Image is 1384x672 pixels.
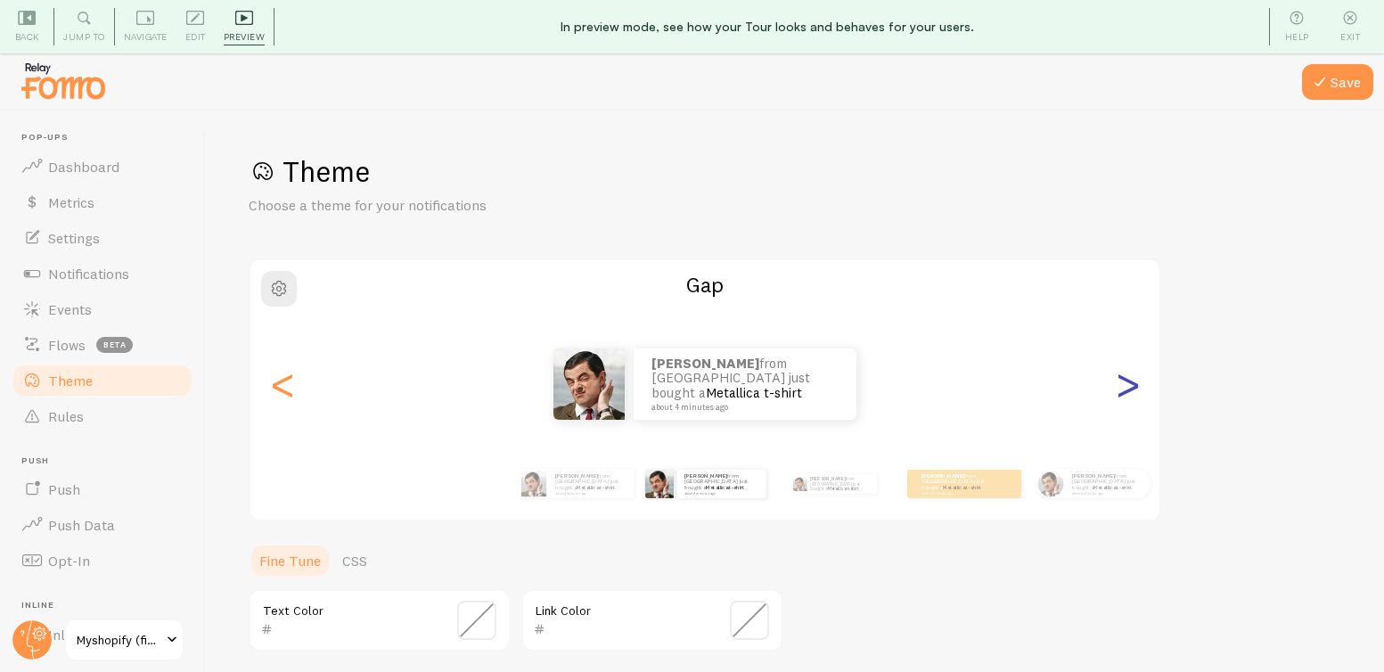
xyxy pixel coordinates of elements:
p: from [GEOGRAPHIC_DATA] just bought a [1072,472,1143,495]
a: Dashboard [11,149,194,184]
strong: [PERSON_NAME] [651,355,759,372]
span: Settings [48,229,100,247]
strong: [PERSON_NAME] [921,472,964,479]
a: Push [11,471,194,507]
a: Fine Tune [249,543,332,578]
span: Pop-ups [21,132,194,143]
a: Rules [11,398,194,434]
span: Inline [21,600,194,611]
span: Theme [48,372,93,389]
span: Myshopify (fizzcraft) [77,629,161,651]
a: Settings [11,220,194,256]
a: Push Data [11,507,194,543]
a: Metrics [11,184,194,220]
strong: [PERSON_NAME] [1072,472,1115,479]
span: Dashboard [48,158,119,176]
a: Myshopify (fizzcraft) [64,619,184,661]
small: about 4 minutes ago [651,403,833,412]
small: about 4 minutes ago [921,491,991,495]
span: Flows [48,336,86,354]
a: Metallica t-shirt [706,484,744,491]
img: Fomo [792,477,807,491]
span: Opt-In [48,552,90,570]
div: Next slide [1117,320,1138,448]
p: from [GEOGRAPHIC_DATA] just bought a [684,472,759,495]
strong: [PERSON_NAME] [555,472,598,479]
strong: [PERSON_NAME] [684,472,727,479]
a: Metallica t-shirt [706,384,802,401]
img: Fomo [1037,471,1063,496]
small: about 4 minutes ago [555,491,625,495]
h1: Theme [249,153,1341,190]
small: about 4 minutes ago [684,491,758,495]
p: Choose a theme for your notifications [249,195,676,216]
p: from [GEOGRAPHIC_DATA] just bought a [921,472,993,495]
a: Metallica t-shirt [828,486,858,491]
h2: Gap [250,271,1159,299]
small: about 4 minutes ago [1072,491,1142,495]
a: Flows beta [11,327,194,363]
span: Events [48,300,92,318]
a: Opt-In [11,543,194,578]
img: Fomo [520,471,546,496]
span: Push Data [48,516,115,534]
p: from [GEOGRAPHIC_DATA] just bought a [555,472,626,495]
a: Notifications [11,256,194,291]
p: from [GEOGRAPHIC_DATA] just bought a [810,474,870,494]
span: Metrics [48,193,94,211]
img: Fomo [553,348,625,420]
span: Push [48,480,80,498]
span: Rules [48,407,84,425]
strong: [PERSON_NAME] [810,476,846,481]
a: Inline [11,617,194,652]
img: fomo-relay-logo-orange.svg [19,58,108,103]
p: from [GEOGRAPHIC_DATA] just bought a [651,356,839,412]
img: Fomo [645,470,674,498]
a: CSS [332,543,378,578]
span: Push [21,455,194,467]
div: Previous slide [272,320,293,448]
a: Metallica t-shirt [577,484,615,491]
a: Theme [11,363,194,398]
a: Metallica t-shirt [943,484,981,491]
span: Notifications [48,265,129,283]
a: Metallica t-shirt [1093,484,1132,491]
a: Events [11,291,194,327]
span: beta [96,337,133,353]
